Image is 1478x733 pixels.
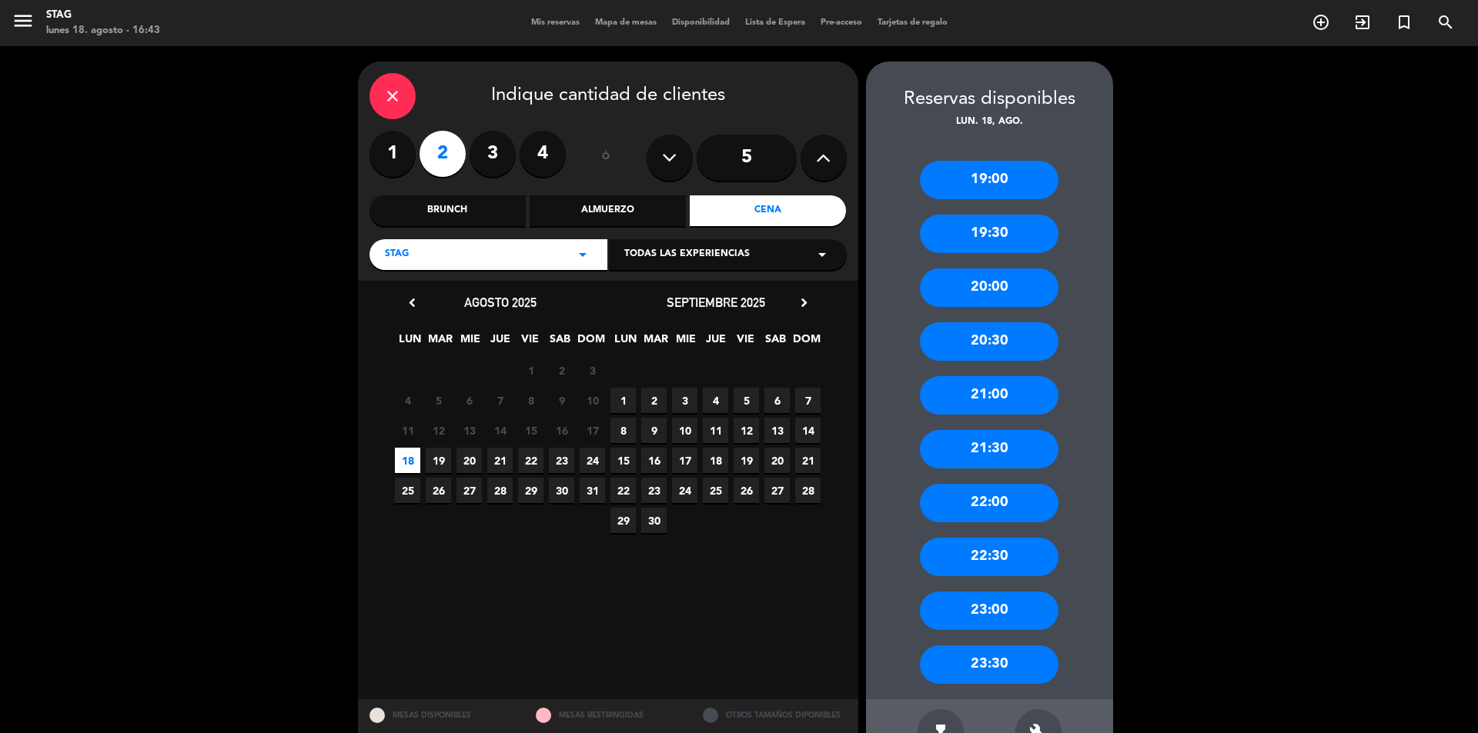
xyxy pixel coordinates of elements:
[487,388,513,413] span: 7
[518,358,543,383] span: 1
[866,115,1113,130] div: lun. 18, ago.
[703,388,728,413] span: 4
[487,448,513,473] span: 21
[397,330,423,355] span: LUN
[690,195,846,226] div: Cena
[518,448,543,473] span: 22
[920,215,1058,253] div: 19:30
[813,245,831,264] i: arrow_drop_down
[672,478,697,503] span: 24
[920,538,1058,576] div: 22:30
[691,699,858,732] div: OTROS TAMAÑOS DIPONIBLES
[395,418,420,443] span: 11
[580,418,605,443] span: 17
[703,418,728,443] span: 11
[549,358,574,383] span: 2
[587,18,664,27] span: Mapa de mesas
[610,418,636,443] span: 8
[610,478,636,503] span: 22
[518,418,543,443] span: 15
[624,247,750,262] span: Todas las experiencias
[763,330,788,355] span: SAB
[12,9,35,38] button: menu
[518,388,543,413] span: 8
[641,478,667,503] span: 23
[457,330,483,355] span: MIE
[920,645,1058,684] div: 23:30
[46,23,160,38] div: lunes 18. agosto - 16:43
[395,478,420,503] span: 25
[456,478,482,503] span: 27
[470,131,516,177] label: 3
[1312,13,1330,32] i: add_circle_outline
[734,418,759,443] span: 12
[456,418,482,443] span: 13
[369,131,416,177] label: 1
[764,418,790,443] span: 13
[920,591,1058,630] div: 23:00
[577,330,603,355] span: DOM
[530,195,686,226] div: Almuerzo
[703,478,728,503] span: 25
[426,388,451,413] span: 5
[549,418,574,443] span: 16
[734,478,759,503] span: 26
[358,699,525,732] div: MESAS DISPONIBLES
[796,295,812,311] i: chevron_right
[549,448,574,473] span: 23
[456,388,482,413] span: 6
[487,478,513,503] span: 28
[643,330,668,355] span: MAR
[920,161,1058,199] div: 19:00
[580,358,605,383] span: 3
[426,448,451,473] span: 19
[920,322,1058,361] div: 20:30
[404,295,420,311] i: chevron_left
[580,388,605,413] span: 10
[920,484,1058,522] div: 22:00
[580,478,605,503] span: 31
[426,418,451,443] span: 12
[520,131,566,177] label: 4
[641,508,667,533] span: 30
[581,131,631,185] div: ó
[672,448,697,473] span: 17
[737,18,813,27] span: Lista de Espera
[795,388,821,413] span: 7
[703,330,728,355] span: JUE
[549,388,574,413] span: 9
[549,478,574,503] span: 30
[580,448,605,473] span: 24
[641,448,667,473] span: 16
[866,85,1113,115] div: Reservas disponibles
[764,448,790,473] span: 20
[464,295,537,310] span: agosto 2025
[1395,13,1413,32] i: turned_in_not
[420,131,466,177] label: 2
[523,18,587,27] span: Mis reservas
[517,330,543,355] span: VIE
[383,87,402,105] i: close
[795,418,821,443] span: 14
[1353,13,1372,32] i: exit_to_app
[395,388,420,413] span: 4
[487,330,513,355] span: JUE
[610,388,636,413] span: 1
[46,8,160,23] div: STAG
[395,448,420,473] span: 18
[734,448,759,473] span: 19
[610,508,636,533] span: 29
[518,478,543,503] span: 29
[610,448,636,473] span: 15
[764,478,790,503] span: 27
[920,430,1058,468] div: 21:30
[641,418,667,443] span: 9
[733,330,758,355] span: VIE
[795,448,821,473] span: 21
[369,73,847,119] div: Indique cantidad de clientes
[764,388,790,413] span: 6
[795,478,821,503] span: 28
[920,268,1058,307] div: 20:00
[456,448,482,473] span: 20
[870,18,955,27] span: Tarjetas de regalo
